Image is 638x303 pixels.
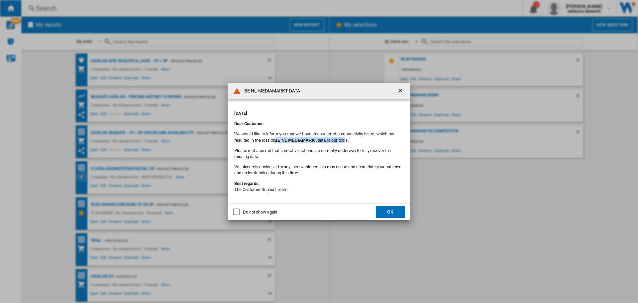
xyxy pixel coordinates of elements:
p: We sincerely apologize for any inconvenience this may cause and appreciate your patience and unde... [234,164,404,176]
span: data in our tools. [274,138,349,143]
strong: Best regards, [234,181,260,186]
font: We would like to inform you that we have encountered a connectivity issue, which has resulted in ... [234,131,395,142]
p: The Customer Support Team [234,181,404,193]
b: BE NL MEDIAMARKT [274,138,318,143]
p: Please rest assured that corrective actions are currently underway to fully recover the missing d... [234,148,404,160]
strong: Dear Customer, [234,121,264,126]
div: Do not show again [243,209,277,215]
strong: [DATE] [234,111,247,116]
md-checkbox: Do not show again [233,209,277,215]
h4: BE NL MEDIAMARKT DATA [241,88,300,94]
ng-md-icon: getI18NText('BUTTONS.CLOSE_DIALOG') [397,87,405,95]
button: getI18NText('BUTTONS.CLOSE_DIALOG') [394,84,408,98]
button: OK [376,206,405,218]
